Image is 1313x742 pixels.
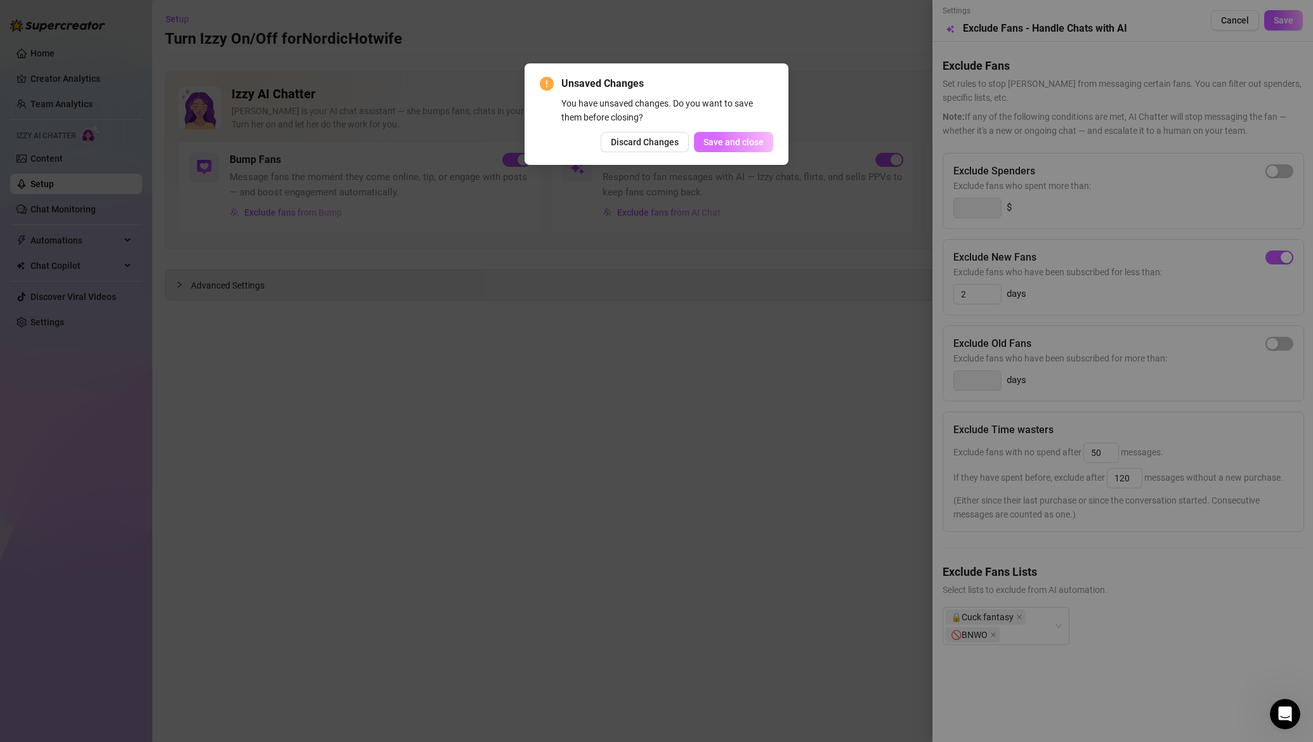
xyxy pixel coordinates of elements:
[601,132,689,152] button: Discard Changes
[540,77,554,91] span: exclamation-circle
[1270,699,1300,729] iframe: Intercom live chat
[694,132,773,152] button: Save and close
[561,96,773,124] div: You have unsaved changes. Do you want to save them before closing?
[611,137,679,147] span: Discard Changes
[703,137,764,147] span: Save and close
[561,76,773,91] span: Unsaved Changes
